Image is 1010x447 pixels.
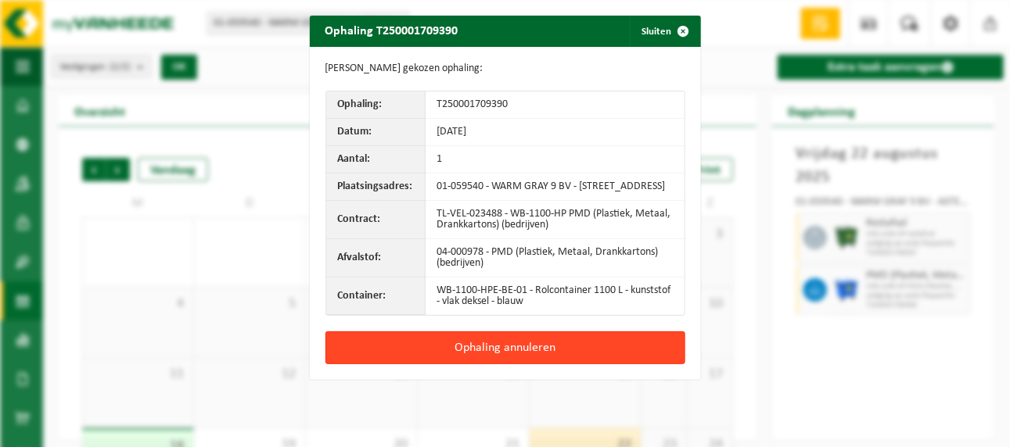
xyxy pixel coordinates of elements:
[310,16,474,45] h2: Ophaling T250001709390
[426,239,685,277] td: 04-000978 - PMD (Plastiek, Metaal, Drankkartons) (bedrijven)
[325,331,685,364] button: Ophaling annuleren
[426,201,685,239] td: TL-VEL-023488 - WB-1100-HP PMD (Plastiek, Metaal, Drankkartons) (bedrijven)
[426,119,685,146] td: [DATE]
[326,201,426,239] th: Contract:
[426,173,685,201] td: 01-059540 - WARM GRAY 9 BV - [STREET_ADDRESS]
[326,146,426,173] th: Aantal:
[326,173,426,201] th: Plaatsingsadres:
[326,239,426,277] th: Afvalstof:
[426,277,685,315] td: WB-1100-HPE-BE-01 - Rolcontainer 1100 L - kunststof - vlak deksel - blauw
[426,91,685,119] td: T250001709390
[325,63,685,75] p: [PERSON_NAME] gekozen ophaling:
[326,277,426,315] th: Container:
[630,16,699,47] button: Sluiten
[326,119,426,146] th: Datum:
[426,146,685,173] td: 1
[326,91,426,119] th: Ophaling:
